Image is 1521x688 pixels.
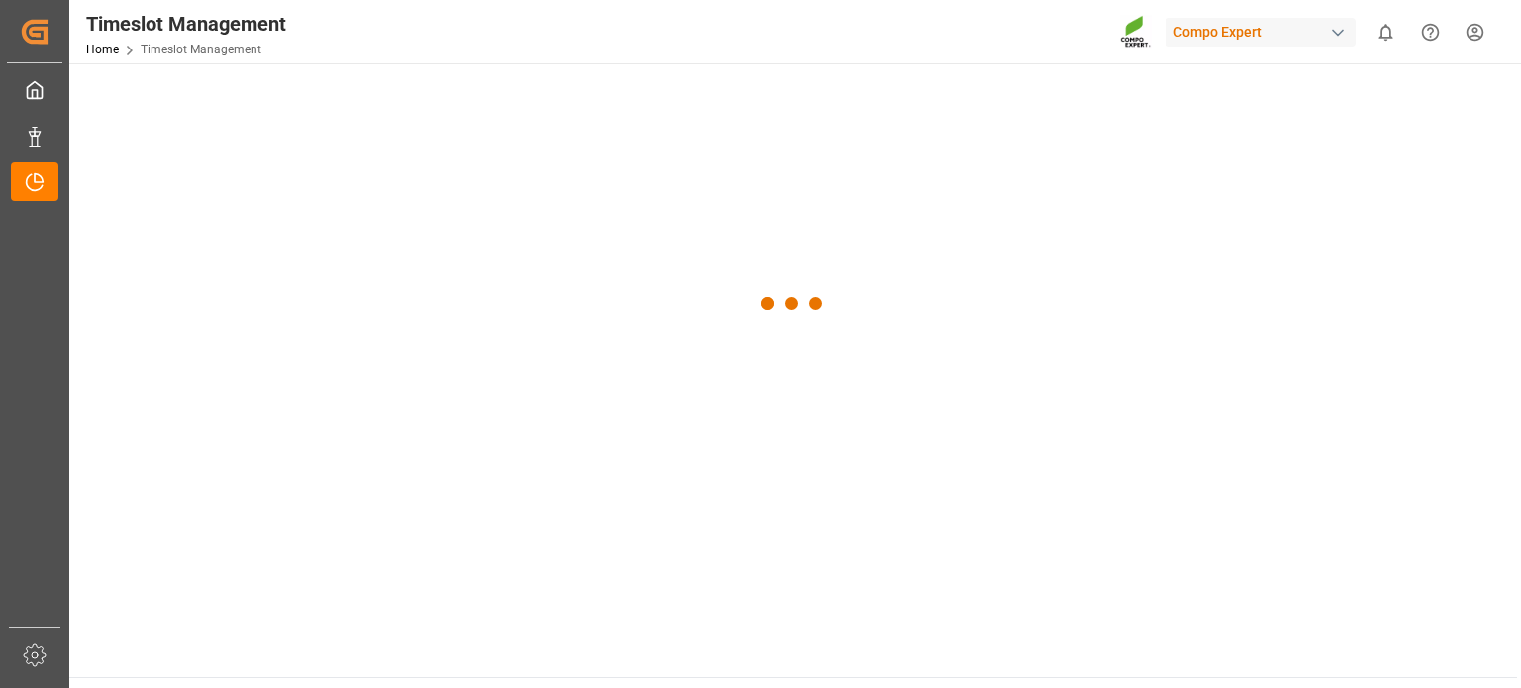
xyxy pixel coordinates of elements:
[1364,10,1408,54] button: show 0 new notifications
[1120,15,1152,49] img: Screenshot%202023-09-29%20at%2010.02.21.png_1712312052.png
[1166,18,1356,47] div: Compo Expert
[86,9,286,39] div: Timeslot Management
[86,43,119,56] a: Home
[1166,13,1364,50] button: Compo Expert
[1408,10,1453,54] button: Help Center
